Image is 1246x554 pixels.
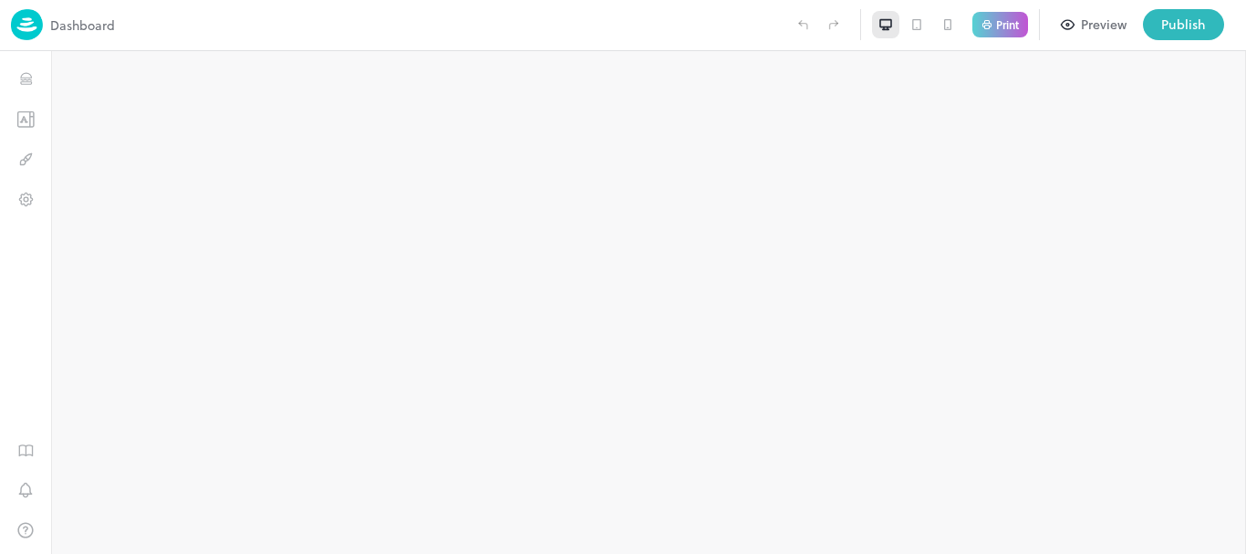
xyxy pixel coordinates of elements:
[50,16,115,35] p: Dashboard
[1081,15,1127,35] div: Preview
[11,9,43,40] img: logo-86c26b7e.jpg
[1051,9,1137,40] button: Preview
[1161,15,1206,35] div: Publish
[996,19,1019,30] p: Print
[1143,9,1224,40] button: Publish
[787,9,818,40] label: Undo (Ctrl + Z)
[818,9,849,40] label: Redo (Ctrl + Y)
